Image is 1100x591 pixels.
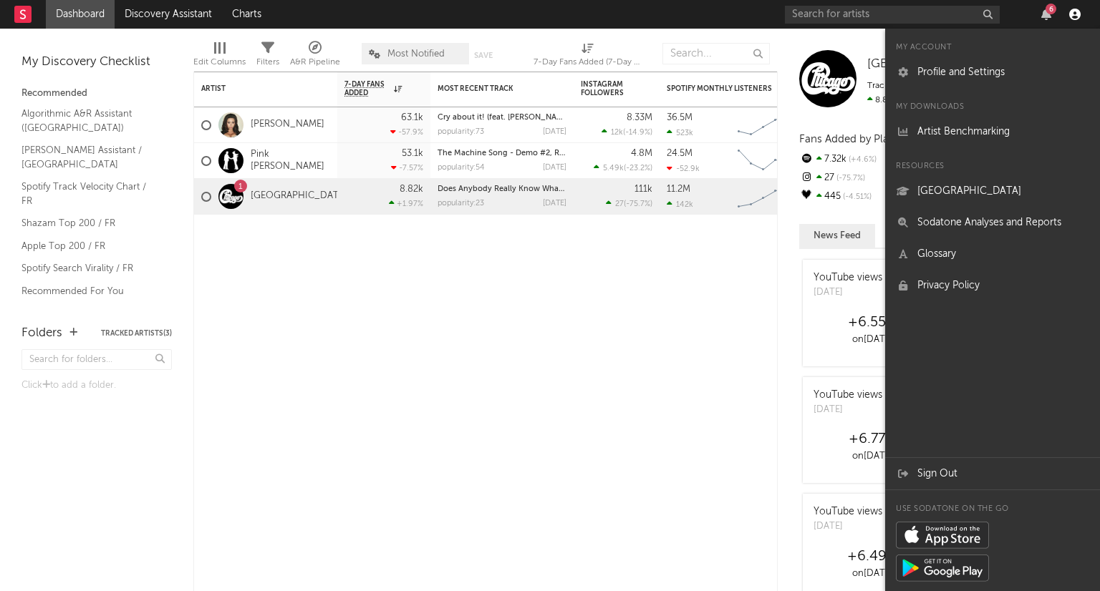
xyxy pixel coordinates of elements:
div: 24.5M [667,149,693,158]
div: popularity: 23 [438,200,484,207]
div: 27 [799,169,894,187]
a: Algorithmic A&R Assistant ([GEOGRAPHIC_DATA]) [21,106,158,135]
div: +1.97 % [389,199,423,208]
button: Tracked Artists(3) [101,330,172,337]
span: 8.65k fans last week [867,96,1043,104]
span: -14.9 % [625,129,650,137]
div: YouTube views spike [814,270,908,285]
div: My Account [885,39,1100,57]
div: Click to add a folder. [21,377,172,394]
a: [GEOGRAPHIC_DATA] [867,57,992,72]
div: ( ) [594,163,652,172]
div: YouTube views spike [814,388,908,403]
div: 7.32k [799,150,894,169]
span: -23.2 % [626,165,650,172]
div: Does Anybody Really Know What Time It Is - Live [438,185,566,193]
div: Use Sodatone on the go [885,501,1100,518]
a: Sodatone Analyses and Reports [885,207,1100,238]
div: 6 [1046,4,1056,14]
div: The Machine Song - Demo #2, Revisited [438,150,566,157]
input: Search for artists [785,6,1000,24]
span: -75.7 % [626,200,650,208]
span: [GEOGRAPHIC_DATA] [867,58,992,70]
a: Cry about it! (feat. [PERSON_NAME]) [438,114,572,122]
div: 4.8M [631,149,652,158]
div: 111k [635,185,652,194]
div: Spotify Monthly Listeners [667,84,774,93]
input: Search for folders... [21,349,172,370]
div: -52.9k [667,164,700,173]
span: 8.82k fans this week [867,96,952,104]
div: 8.33M [627,113,652,122]
svg: Chart title [731,143,796,179]
div: popularity: 73 [438,128,484,136]
div: popularity: 54 [438,164,485,172]
div: 7-Day Fans Added (7-Day Fans Added) [534,36,641,77]
div: A&R Pipeline [290,54,340,71]
div: -57.9 % [390,127,423,137]
a: [PERSON_NAME] [251,119,324,131]
span: Fans Added by Platform [799,134,916,145]
a: [PERSON_NAME] Assistant / [GEOGRAPHIC_DATA] [21,142,158,172]
div: Resources [885,158,1100,175]
div: +6.55M [806,314,939,331]
div: 36.5M [667,113,693,122]
button: Save [474,52,493,59]
a: Shazam Top 200 / FR [21,215,158,231]
div: 8.82k [400,185,423,194]
a: Does Anybody Really Know What Time It Is - Live [438,185,620,193]
div: [DATE] [814,519,908,534]
div: -7.57 % [391,163,423,172]
span: 12k [611,129,623,137]
div: ( ) [602,127,652,137]
input: Search... [662,43,770,64]
a: Apple Top 200 / FR [21,238,158,254]
div: [DATE] [543,164,566,172]
div: on [DATE] [806,565,939,582]
span: 7-Day Fans Added [344,80,390,97]
a: Profile and Settings [885,57,1100,88]
div: [DATE] [814,285,908,300]
div: ( ) [606,199,652,208]
button: 6 [1041,9,1051,20]
div: +6.49M [806,548,939,565]
a: Spotify Track Velocity Chart / FR [21,179,158,208]
div: 445 [799,187,894,206]
div: 7-Day Fans Added (7-Day Fans Added) [534,54,641,71]
a: Recommended For You [21,283,158,299]
div: Filters [256,54,279,71]
button: Notes [875,224,930,248]
div: 142k [667,200,693,209]
div: Recommended [21,85,172,102]
div: A&R Pipeline [290,36,340,77]
span: +4.6 % [846,156,877,164]
button: News Feed [799,224,875,248]
span: -75.7 % [834,175,865,182]
div: Most Recent Track [438,84,545,93]
a: Glossary [885,238,1100,270]
span: Tracking Since: [DATE] [867,82,953,90]
a: [GEOGRAPHIC_DATA] [251,190,347,202]
svg: Chart title [731,107,796,143]
a: The Machine Song - Demo #2, Revisited [438,150,588,157]
div: My Downloads [885,99,1100,116]
div: on [DATE] [806,331,939,348]
div: Cry about it! (feat. Ravyn Lenae) [438,114,566,122]
div: 523k [667,128,693,137]
div: YouTube views spike [814,504,908,519]
span: 27 [615,200,624,208]
div: Edit Columns [193,54,246,71]
div: Edit Columns [193,36,246,77]
svg: Chart title [731,179,796,215]
div: [DATE] [814,403,908,417]
a: Sign Out [885,458,1100,489]
a: [GEOGRAPHIC_DATA] [885,175,1100,207]
div: [DATE] [543,128,566,136]
div: Filters [256,36,279,77]
div: +6.77M [806,431,939,448]
div: Artist [201,84,309,93]
div: [DATE] [543,200,566,207]
div: Folders [21,325,62,342]
span: -4.51 % [841,193,872,201]
div: 11.2M [667,185,690,194]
